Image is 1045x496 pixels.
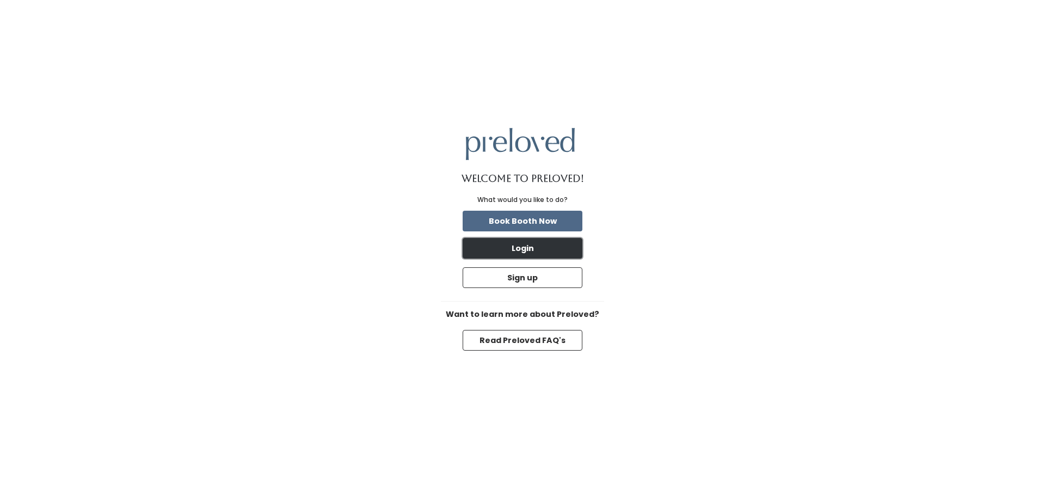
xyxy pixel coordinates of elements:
h1: Welcome to Preloved! [462,173,584,184]
h6: Want to learn more about Preloved? [441,310,604,319]
button: Read Preloved FAQ's [463,330,582,351]
div: What would you like to do? [477,195,568,205]
a: Sign up [460,265,585,290]
button: Book Booth Now [463,211,582,231]
button: Sign up [463,267,582,288]
img: preloved logo [466,128,575,160]
button: Login [463,238,582,259]
a: Login [460,236,585,261]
